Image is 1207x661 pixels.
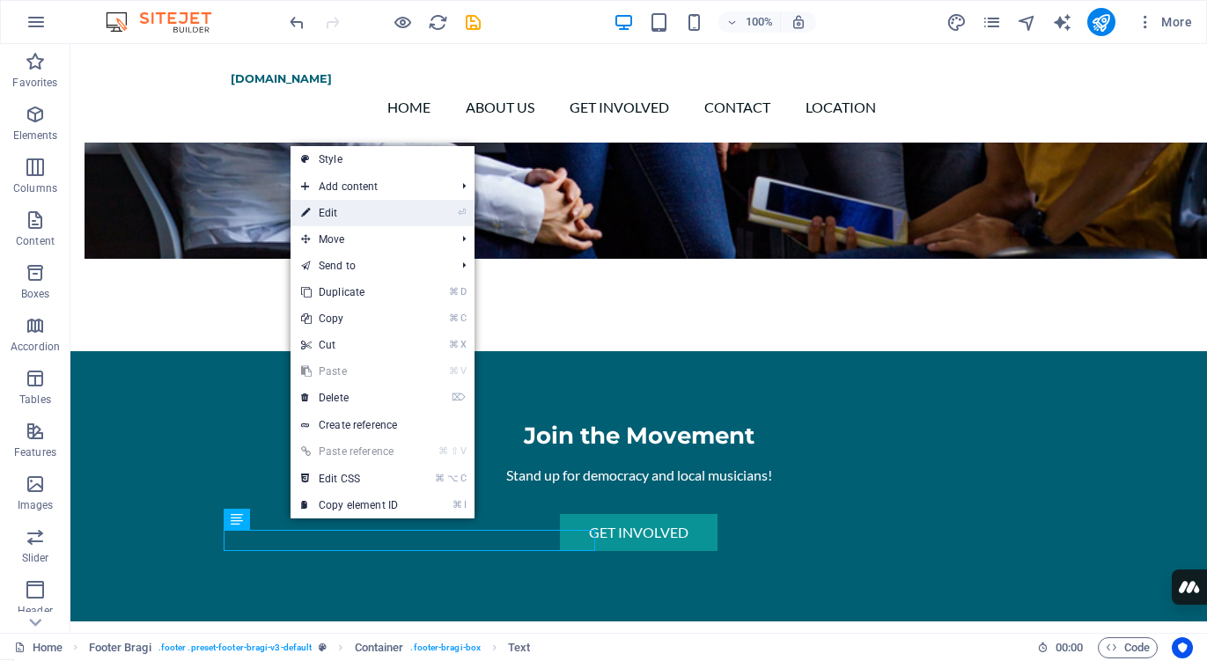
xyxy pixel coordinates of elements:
span: Move [291,226,448,253]
span: . footer .preset-footer-bragi-v3-default [158,637,313,658]
p: Tables [19,393,51,407]
button: 100% [718,11,781,33]
span: Code [1106,637,1150,658]
p: Features [14,445,56,459]
p: Elements [13,129,58,143]
a: Send to [291,253,448,279]
button: undo [286,11,307,33]
a: ⌘DDuplicate [291,279,408,305]
p: Columns [13,181,57,195]
i: ⌘ [438,445,448,457]
i: C [460,312,466,324]
a: ⌘⌥CEdit CSS [291,466,408,492]
i: ⌦ [452,392,466,403]
h6: 100% [745,11,773,33]
a: ⌘VPaste [291,358,408,385]
a: Click to cancel selection. Double-click to open Pages [14,637,63,658]
button: navigator [1017,11,1038,33]
i: Save (Ctrl+S) [463,12,483,33]
p: Header [18,604,53,618]
button: Usercentrics [1172,637,1193,658]
button: text_generator [1052,11,1073,33]
i: On resize automatically adjust zoom level to fit chosen device. [791,14,806,30]
h6: Session time [1037,637,1084,658]
button: Click here to leave preview mode and continue editing [392,11,413,33]
p: Favorites [12,76,57,90]
i: ⌘ [435,473,445,484]
span: Click to select. Double-click to edit [355,637,404,658]
i: X [460,339,466,350]
i: C [460,473,466,484]
span: Add content [291,173,448,200]
span: Click to select. Double-click to edit [89,637,151,658]
a: ⌘⇧VPaste reference [291,438,408,465]
a: Style [291,146,475,173]
i: AI Writer [1052,12,1072,33]
i: ⌥ [447,473,459,484]
p: Content [16,234,55,248]
p: Accordion [11,340,60,354]
img: Editor Logo [101,11,233,33]
i: Publish [1091,12,1111,33]
a: ⌦Delete [291,385,408,411]
button: Code [1098,637,1158,658]
button: More [1130,8,1199,36]
i: ⏎ [458,207,466,218]
i: Navigator [1017,12,1037,33]
i: V [460,445,466,457]
i: ⌘ [449,286,459,297]
a: ⌘CCopy [291,305,408,332]
i: I [464,499,466,510]
i: ⌘ [449,312,459,324]
i: ⌘ [449,339,459,350]
span: 00 00 [1056,637,1083,658]
a: ⏎Edit [291,200,408,226]
button: design [946,11,968,33]
span: More [1137,13,1192,31]
button: reload [427,11,448,33]
button: publish [1087,8,1115,36]
i: D [460,286,466,297]
span: : [1068,641,1071,654]
a: ⌘XCut [291,332,408,358]
button: pages [982,11,1003,33]
p: Images [18,498,54,512]
span: Click to select. Double-click to edit [508,637,530,658]
span: . footer-bragi-box [410,637,481,658]
i: Reload page [428,12,448,33]
i: ⇧ [451,445,459,457]
a: Create reference [291,412,475,438]
p: Boxes [21,287,50,301]
i: Undo: Move elements (Ctrl+Z) [287,12,307,33]
i: Design (Ctrl+Alt+Y) [946,12,967,33]
a: ⌘ICopy element ID [291,492,408,518]
i: V [460,365,466,377]
i: ⌘ [449,365,459,377]
i: This element is a customizable preset [319,643,327,652]
nav: breadcrumb [89,637,531,658]
i: ⌘ [453,499,462,510]
p: Slider [22,551,49,565]
button: save [462,11,483,33]
i: Pages (Ctrl+Alt+S) [982,12,1002,33]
